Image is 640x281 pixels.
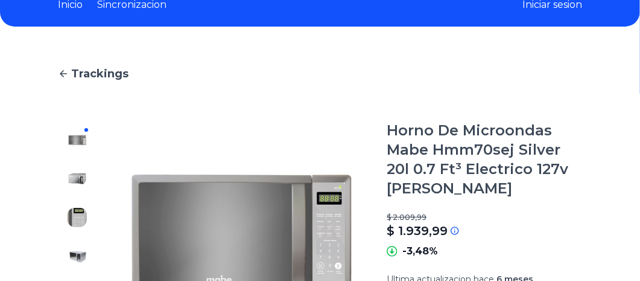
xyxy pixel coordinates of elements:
span: Trackings [71,65,128,82]
img: Horno De Microondas Mabe Hmm70sej Silver 20l 0.7 Ft³ Electrico 127v De Mesa [68,169,87,189]
h1: Horno De Microondas Mabe Hmm70sej Silver 20l 0.7 Ft³ Electrico 127v [PERSON_NAME] [387,121,582,198]
p: $ 1.939,99 [387,222,448,239]
img: Horno De Microondas Mabe Hmm70sej Silver 20l 0.7 Ft³ Electrico 127v De Mesa [68,131,87,150]
p: -3,48% [402,244,438,259]
a: Trackings [58,65,582,82]
img: Horno De Microondas Mabe Hmm70sej Silver 20l 0.7 Ft³ Electrico 127v De Mesa [68,208,87,227]
p: $ 2.009,99 [387,213,582,222]
img: Horno De Microondas Mabe Hmm70sej Silver 20l 0.7 Ft³ Electrico 127v De Mesa [68,247,87,266]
